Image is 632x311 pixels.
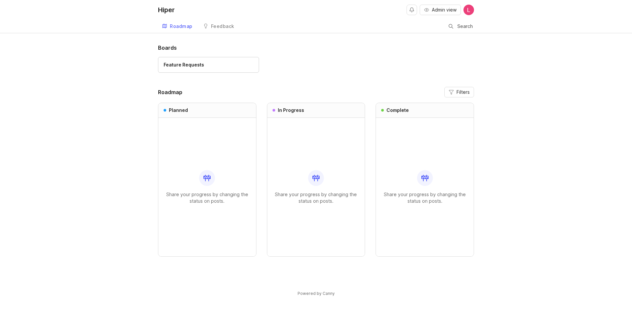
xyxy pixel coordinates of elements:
[211,24,234,29] div: Feedback
[158,20,197,33] a: Roadmap
[297,290,336,297] a: Powered by Canny
[278,107,304,114] h3: In Progress
[158,44,474,52] h1: Boards
[444,87,474,97] button: Filters
[164,191,251,204] p: Share your progress by changing the status on posts.
[199,20,238,33] a: Feedback
[432,7,457,13] span: Admin view
[158,7,175,13] div: Hiper
[273,191,360,204] p: Share your progress by changing the status on posts.
[407,5,417,15] button: Notifications
[463,5,474,15] img: Lucas Sell
[386,107,409,114] h3: Complete
[158,57,259,73] a: Feature Requests
[457,89,470,95] span: Filters
[420,5,461,15] button: Admin view
[169,107,188,114] h3: Planned
[158,88,182,96] h2: Roadmap
[164,61,204,68] div: Feature Requests
[381,191,468,204] p: Share your progress by changing the status on posts.
[170,24,193,29] div: Roadmap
